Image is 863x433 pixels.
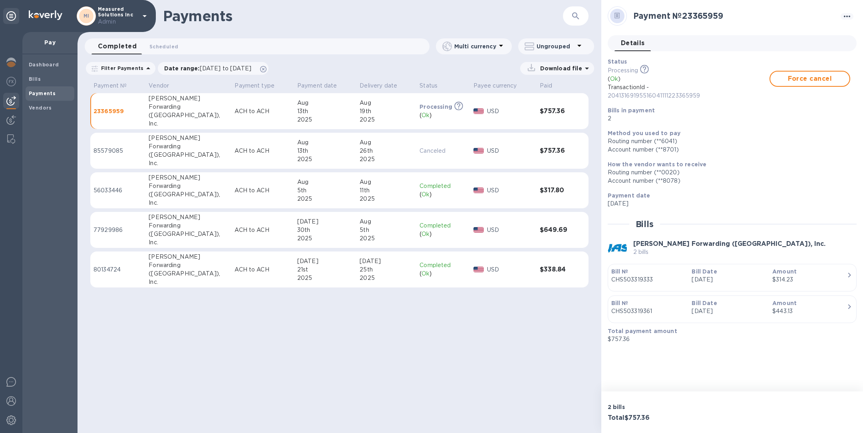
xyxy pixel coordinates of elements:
[93,147,142,155] p: 85579085
[360,138,413,147] div: Aug
[29,38,71,46] p: Pay
[608,414,729,422] h3: Total $757.36
[540,147,571,155] h3: $757.36
[297,107,353,116] div: 13th
[149,190,228,199] div: ([GEOGRAPHIC_DATA]),
[420,147,467,155] p: Canceled
[420,269,467,278] div: ( )
[608,328,677,334] b: Total payment amount
[454,42,496,50] p: Multi currency
[200,65,251,72] span: [DATE] to [DATE]
[360,107,413,116] div: 19th
[149,221,228,230] div: Forwarding
[420,230,467,238] div: ( )
[473,267,484,272] img: USD
[487,265,533,274] p: USD
[297,265,353,274] div: 21st
[149,103,228,111] div: Forwarding
[608,192,650,199] b: Payment date
[608,264,857,291] button: Bill №CHS503319333Bill Date[DATE]Amount$314.23
[29,10,62,20] img: Logo
[93,265,142,274] p: 80134724
[420,190,467,199] div: ( )
[422,269,430,278] p: Ok
[420,182,467,190] p: Completed
[297,195,353,203] div: 2025
[235,186,290,195] p: ACH to ACH
[473,227,484,233] img: USD
[149,182,228,190] div: Forwarding
[633,240,825,247] b: [PERSON_NAME] Forwarding ([GEOGRAPHIC_DATA]), Inc.
[633,248,825,256] p: 2 bills
[29,62,59,68] b: Dashboard
[149,42,178,51] span: Scheduled
[422,230,430,238] p: Ok
[692,300,717,306] b: Bill Date
[360,195,413,203] div: 2025
[608,58,627,65] b: Status
[608,168,850,177] div: Routing number (**0020)
[297,186,353,195] div: 5th
[98,6,138,26] p: Measured Solutions Inc
[537,64,582,72] p: Download file
[235,265,290,274] p: ACH to ACH
[420,103,452,111] p: Processing
[149,253,228,261] div: [PERSON_NAME]
[420,221,467,230] p: Completed
[149,159,228,168] div: Inc.
[164,64,255,72] p: Date range :
[772,275,847,284] div: $314.23
[149,174,228,182] div: [PERSON_NAME]
[297,257,353,265] div: [DATE]
[297,99,353,107] div: Aug
[608,403,729,411] p: 2 bills
[98,65,143,72] p: Filter Payments
[297,147,353,155] div: 13th
[608,92,770,100] p: 20413169195516041111223365959
[487,186,533,195] p: USD
[149,111,228,120] div: ([GEOGRAPHIC_DATA]),
[487,147,533,155] p: USD
[149,134,228,142] div: [PERSON_NAME]
[537,42,575,50] p: Ungrouped
[297,155,353,164] div: 2025
[93,107,142,115] p: 23365959
[540,82,552,90] p: Paid
[473,82,527,90] span: Payee currency
[608,83,770,100] p: TransactionId -
[360,226,413,234] div: 5th
[149,82,169,90] p: Vendor
[149,142,228,151] div: Forwarding
[611,300,628,306] b: Bill №
[608,295,857,323] button: Bill №CHS503319361Bill Date[DATE]Amount$443.13
[608,200,850,208] p: [DATE]
[692,307,766,315] p: [DATE]
[297,138,353,147] div: Aug
[297,82,348,90] span: Payment date
[29,105,52,111] b: Vendors
[360,257,413,265] div: [DATE]
[611,307,686,315] p: CHS503319361
[772,268,797,275] b: Amount
[360,116,413,124] div: 2025
[692,268,717,275] b: Bill Date
[297,82,337,90] p: Payment date
[608,114,850,123] p: 2
[473,188,484,193] img: USD
[360,234,413,243] div: 2025
[93,186,142,195] p: 56033446
[422,190,430,199] p: Ok
[149,94,228,103] div: [PERSON_NAME]
[621,38,645,49] span: Details
[608,66,638,75] p: Processing
[235,82,274,90] p: Payment type
[487,107,533,116] p: USD
[149,213,228,221] div: [PERSON_NAME]
[98,18,138,26] p: Admin
[149,151,228,159] div: ([GEOGRAPHIC_DATA]),
[297,178,353,186] div: Aug
[611,268,628,275] b: Bill №
[149,269,228,278] div: ([GEOGRAPHIC_DATA]),
[360,274,413,282] div: 2025
[149,261,228,269] div: Forwarding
